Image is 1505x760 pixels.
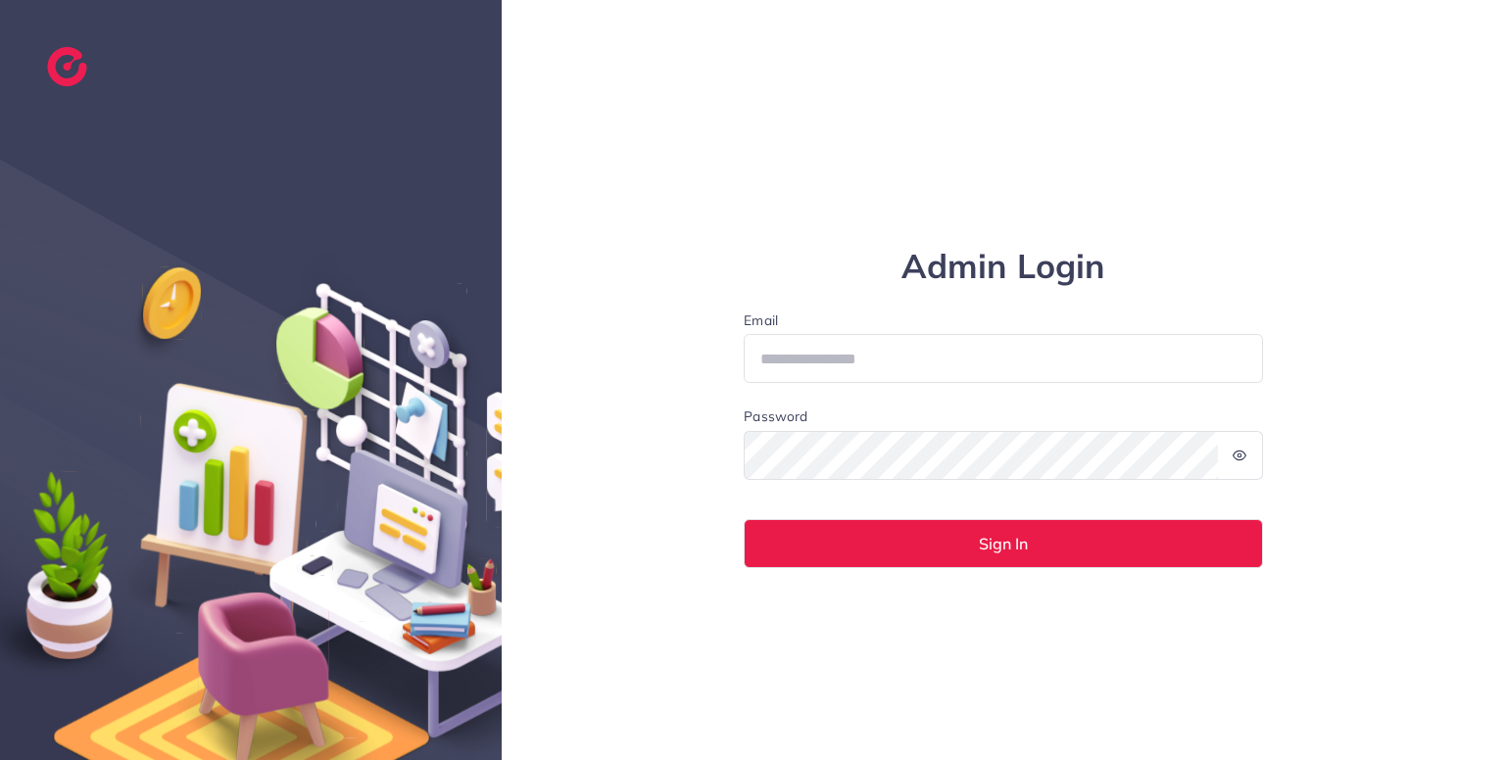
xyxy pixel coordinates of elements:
span: Sign In [979,536,1028,551]
button: Sign In [744,519,1263,568]
label: Email [744,310,1263,330]
img: logo [47,47,87,86]
h1: Admin Login [744,247,1263,287]
label: Password [744,406,807,426]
